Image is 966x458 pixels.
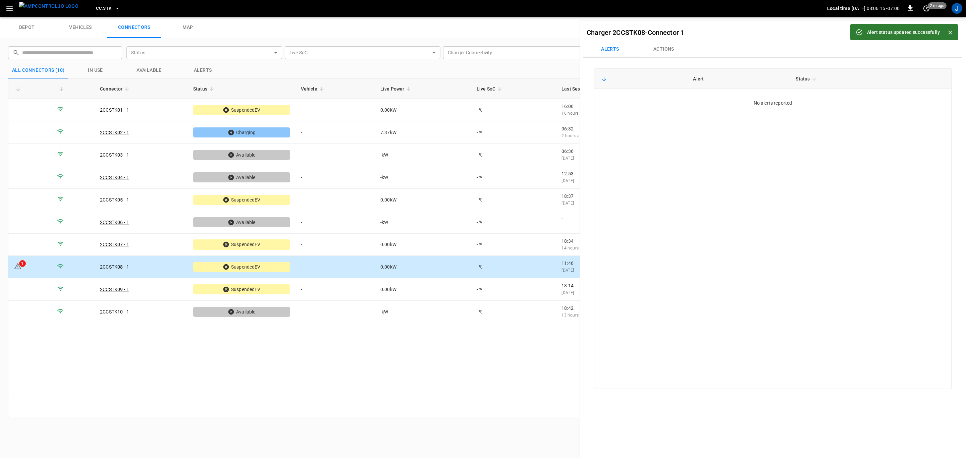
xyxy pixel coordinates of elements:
[296,211,375,234] td: -
[375,99,471,121] td: 0.00 kW
[561,282,681,289] p: 18:14
[100,175,129,180] a: 2CCSTK04 - 1
[100,309,129,314] a: 2CCSTK10 - 1
[100,197,129,203] a: 2CCSTK05 - 1
[471,144,556,166] td: - %
[296,189,375,211] td: -
[161,17,215,38] a: map
[93,2,123,15] button: CC.STK
[561,148,681,155] p: 06:36
[561,111,587,116] span: 16 hours ago
[375,234,471,256] td: 0.00 kW
[561,313,587,318] span: 13 hours ago
[583,41,637,57] button: Alerts
[193,127,290,137] div: Charging
[561,246,587,250] span: 14 hours ago
[928,2,947,9] span: 2 m ago
[561,305,681,311] p: 18:42
[471,189,556,211] td: - %
[471,99,556,121] td: - %
[296,99,375,121] td: -
[100,85,131,93] span: Connector
[605,100,941,106] div: No alerts reported
[100,220,129,225] a: 2CCSTK06 - 1
[375,278,471,301] td: 0.00 kW
[193,307,290,317] div: Available
[561,201,574,206] span: [DATE]
[193,262,290,272] div: SuspendedEV
[587,28,645,37] a: Charger 2CCSTK08
[561,215,681,222] p: -
[375,189,471,211] td: 0.00 kW
[561,268,574,273] span: [DATE]
[945,27,955,38] button: Close
[561,290,574,295] span: [DATE]
[193,284,290,294] div: SuspendedEV
[561,238,681,244] p: 18:34
[375,301,471,323] td: - kW
[122,62,176,78] button: Available
[867,26,940,38] div: Alert status updated successfully
[375,211,471,234] td: - kW
[193,172,290,182] div: Available
[193,150,290,160] div: Available
[561,193,681,199] p: 18:37
[471,166,556,189] td: - %
[193,85,216,93] span: Status
[637,41,691,57] button: Actions
[296,301,375,323] td: -
[796,75,818,83] span: Status
[296,144,375,166] td: -
[561,178,574,183] span: [DATE]
[100,287,129,292] a: 2CCSTK09 - 1
[587,27,684,38] h6: -
[561,156,574,161] span: [DATE]
[952,3,962,14] div: profile-icon
[296,256,375,278] td: -
[107,17,161,38] a: connectors
[688,69,790,89] th: Alert
[561,260,681,267] p: 11:46
[100,107,129,113] a: 2CCSTK01 - 1
[375,144,471,166] td: - kW
[100,130,129,135] a: 2CCSTK02 - 1
[561,170,681,177] p: 12:53
[471,278,556,301] td: - %
[471,301,556,323] td: - %
[471,121,556,144] td: - %
[176,62,230,78] button: Alerts
[471,211,556,234] td: - %
[296,166,375,189] td: -
[471,234,556,256] td: - %
[193,217,290,227] div: Available
[921,3,932,14] button: set refresh interval
[19,2,78,10] img: ampcontrol.io logo
[96,5,111,12] span: CC.STK
[296,234,375,256] td: -
[561,85,610,93] span: Last Session Start
[852,5,900,12] p: [DATE] 08:06:15 -07:00
[375,256,471,278] td: 0.00 kW
[561,125,681,132] p: 06:32
[100,152,129,158] a: 2CCSTK03 - 1
[193,195,290,205] div: SuspendedEV
[296,121,375,144] td: -
[477,85,504,93] span: Live SoC
[301,85,326,93] span: Vehicle
[827,5,850,12] p: Local time
[193,239,290,249] div: SuspendedEV
[100,242,129,247] a: 2CCSTK07 - 1
[380,85,413,93] span: Live Power
[561,133,585,138] span: 2 hours ago
[648,28,685,37] a: Connector 1
[375,166,471,189] td: - kW
[8,62,69,78] button: All Connectors (10)
[561,103,681,110] p: 16:06
[54,17,107,38] a: vehicles
[561,223,562,228] span: -
[296,278,375,301] td: -
[193,105,290,115] div: SuspendedEV
[471,256,556,278] td: - %
[583,41,962,57] div: Connectors submenus tabs
[375,121,471,144] td: 7.37 kW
